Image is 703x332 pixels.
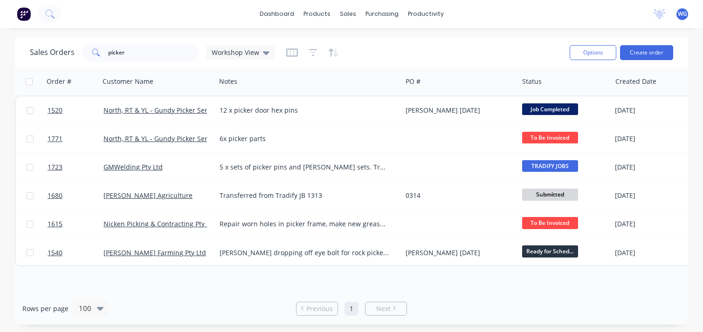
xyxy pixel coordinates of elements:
[48,219,62,229] span: 1615
[376,304,391,313] span: Next
[403,7,448,21] div: productivity
[522,77,542,86] div: Status
[103,134,223,143] a: North, RT & YL - Gundy Picker Services
[365,304,407,313] a: Next page
[48,239,103,267] a: 1540
[522,132,578,143] span: To Be Invoiced
[220,191,389,200] div: Transferred from Tradify JB 1313
[522,245,578,257] span: Ready for Sched...
[47,77,71,86] div: Order #
[48,134,62,143] span: 1771
[615,219,684,229] div: [DATE]
[615,106,684,115] div: [DATE]
[220,134,389,143] div: 6x picker parts
[615,134,684,143] div: [DATE]
[299,7,335,21] div: products
[212,47,259,57] span: Workshop View
[615,191,684,200] div: [DATE]
[48,248,62,257] span: 1540
[220,248,389,257] div: [PERSON_NAME] dropping off eye bolt for rock picker - make some.
[678,10,687,18] span: WG
[306,304,333,313] span: Previous
[48,106,62,115] span: 1520
[220,163,389,172] div: 5 x sets of picker pins and [PERSON_NAME] sets. Tradify Job 897
[296,304,338,313] a: Previous page
[108,43,199,62] input: Search...
[335,7,361,21] div: sales
[615,163,684,172] div: [DATE]
[48,125,103,153] a: 1771
[406,248,509,257] div: [PERSON_NAME] [DATE]
[522,189,578,200] span: Submitted
[345,302,358,316] a: Page 1 is your current page
[48,191,62,200] span: 1680
[570,45,616,60] button: Options
[30,48,75,57] h1: Sales Orders
[522,217,578,229] span: To Be Invoiced
[292,302,411,316] ul: Pagination
[103,77,153,86] div: Customer Name
[103,248,206,257] a: [PERSON_NAME] Farming Pty Ltd
[103,219,216,228] a: Nicken Picking & Contracting Pty Ltd
[406,191,509,200] div: 0314
[620,45,673,60] button: Create order
[48,210,103,238] a: 1615
[48,96,103,124] a: 1520
[220,219,389,229] div: Repair worn holes in picker frame, make new greaseable pins to suit.
[219,77,237,86] div: Notes
[103,163,163,171] a: GMWelding Pty Ltd
[615,248,684,257] div: [DATE]
[615,77,656,86] div: Created Date
[48,163,62,172] span: 1723
[522,103,578,115] span: Job Completed
[48,182,103,210] a: 1680
[255,7,299,21] a: dashboard
[22,304,69,313] span: Rows per page
[103,106,223,115] a: North, RT & YL - Gundy Picker Services
[48,153,103,181] a: 1723
[406,106,509,115] div: [PERSON_NAME] [DATE]
[17,7,31,21] img: Factory
[103,191,193,200] a: [PERSON_NAME] Agriculture
[220,106,389,115] div: 12 x picker door hex pins
[522,160,578,172] span: TRADIFY JOBS
[361,7,403,21] div: purchasing
[406,77,420,86] div: PO #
